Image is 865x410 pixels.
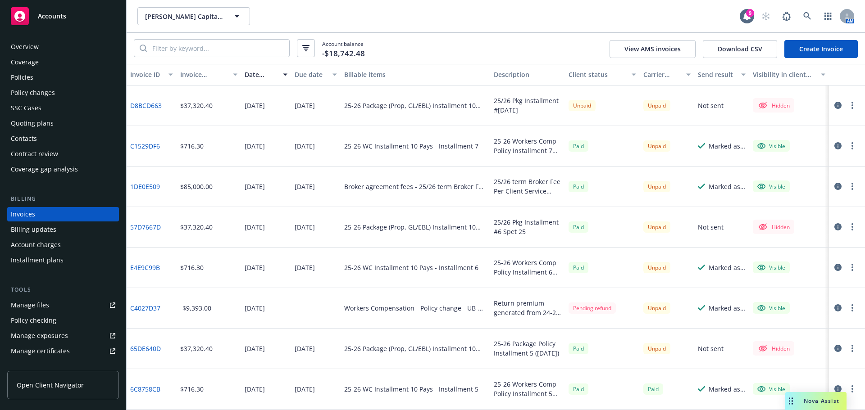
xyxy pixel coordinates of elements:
span: Nova Assist [804,397,839,405]
div: Unpaid [643,140,670,152]
div: Description [494,70,561,79]
div: 25-26 WC Installment 10 Pays - Installment 6 [344,263,478,272]
button: Billable items [341,64,490,86]
div: Hidden [757,343,790,354]
span: Paid [569,383,588,395]
span: Paid [569,181,588,192]
a: Invoices [7,207,119,221]
div: Broker agreement fees - 25/26 term Broker Fee Per Client Service Agreement [344,182,487,191]
div: Installment plans [11,253,64,267]
span: Accounts [38,13,66,20]
div: Manage claims [11,359,56,374]
a: E4E9C99B [130,263,160,272]
a: Create Invoice [784,40,858,58]
input: Filter by keyword... [147,40,289,57]
button: Invoice ID [127,64,177,86]
div: Hidden [757,221,790,232]
a: Coverage gap analysis [7,162,119,176]
div: Not sent [698,344,724,353]
div: [DATE] [245,303,265,313]
div: Visibility in client dash [753,70,815,79]
div: 25-26 Package (Prop, GL/EBL) Installment 10 Pays - Installment 7 [344,101,487,110]
span: [PERSON_NAME] Capital, LLC [145,12,223,21]
button: Client status [565,64,640,86]
span: -$18,742.48 [322,48,365,59]
a: D8BCD663 [130,101,162,110]
span: Paid [569,140,588,152]
div: $85,000.00 [180,182,213,191]
div: $716.30 [180,384,204,394]
div: Invoices [11,207,35,221]
div: Due date [295,70,328,79]
div: Date issued [245,70,278,79]
div: Visible [757,304,785,312]
div: Not sent [698,101,724,110]
div: 9 [746,9,754,17]
div: Invoice ID [130,70,163,79]
div: Send result [698,70,736,79]
div: [DATE] [245,263,265,272]
a: Start snowing [757,7,775,25]
div: [DATE] [245,222,265,232]
div: Coverage [11,55,39,69]
div: 25-26 WC Installment 10 Pays - Installment 5 [344,384,478,394]
div: [DATE] [295,263,315,272]
div: Hidden [757,100,790,111]
a: Manage exposures [7,329,119,343]
div: Policies [11,70,33,85]
div: 25-26 WC Installment 10 Pays - Installment 7 [344,141,478,151]
div: Client status [569,70,626,79]
div: Marked as sent [709,384,746,394]
a: Billing updates [7,222,119,237]
div: Pending refund [569,302,616,314]
a: Coverage [7,55,119,69]
div: Tools [7,285,119,294]
div: Unpaid [643,100,670,111]
div: $37,320.40 [180,101,213,110]
div: Manage exposures [11,329,68,343]
button: Date issued [241,64,291,86]
button: Send result [694,64,749,86]
div: [DATE] [245,101,265,110]
a: 6C8758CB [130,384,160,394]
button: Invoice amount [177,64,241,86]
a: Search [798,7,816,25]
div: $716.30 [180,141,204,151]
div: Visible [757,263,785,271]
div: Coverage gap analysis [11,162,78,176]
a: Policies [7,70,119,85]
div: Unpaid [569,100,596,111]
div: Unpaid [643,262,670,273]
a: Report a Bug [778,7,796,25]
div: 25/26 Pkg Installment #[DATE] [494,96,561,115]
div: Invoice amount [180,70,228,79]
button: Nova Assist [785,392,847,410]
div: Visible [757,385,785,393]
div: Marked as sent [709,141,746,151]
div: [DATE] [295,384,315,394]
span: Paid [569,262,588,273]
div: -$9,393.00 [180,303,211,313]
div: Unpaid [643,343,670,354]
a: Account charges [7,238,119,252]
div: Paid [643,383,663,395]
div: [DATE] [245,141,265,151]
div: $37,320.40 [180,222,213,232]
span: Open Client Navigator [17,380,84,390]
div: Visible [757,142,785,150]
div: 25-26 Package (Prop, GL/EBL) Installment 10 Pays - Installment 6 [344,222,487,232]
a: 65DE640D [130,344,161,353]
div: Account charges [11,238,61,252]
a: Contract review [7,147,119,161]
svg: Search [140,45,147,52]
div: 25/26 Pkg Installment #6 Spet 25 [494,217,561,236]
div: Billable items [344,70,487,79]
div: Billing updates [11,222,56,237]
div: Marked as sent [709,303,746,313]
a: Policy changes [7,86,119,100]
div: Paid [569,343,588,354]
div: [DATE] [295,222,315,232]
a: SSC Cases [7,101,119,115]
